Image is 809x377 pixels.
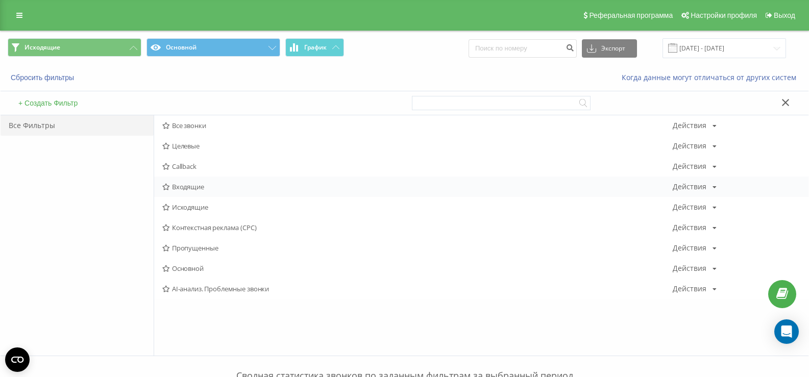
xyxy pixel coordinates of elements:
[774,319,799,344] div: Open Intercom Messenger
[8,38,141,57] button: Исходящие
[1,115,154,136] div: Все Фильтры
[778,98,793,109] button: Закрыть
[469,39,577,58] input: Поиск по номеру
[24,43,60,52] span: Исходящие
[673,142,706,149] div: Действия
[162,204,673,211] span: Исходящие
[162,265,673,272] span: Основной
[673,204,706,211] div: Действия
[673,244,706,252] div: Действия
[673,285,706,292] div: Действия
[691,11,757,19] span: Настройки профиля
[146,38,280,57] button: Основной
[15,98,81,108] button: + Создать Фильтр
[8,73,79,82] button: Сбросить фильтры
[285,38,344,57] button: График
[673,163,706,170] div: Действия
[774,11,795,19] span: Выход
[673,224,706,231] div: Действия
[162,244,673,252] span: Пропущенные
[162,122,673,129] span: Все звонки
[162,224,673,231] span: Контекстная реклама (CPC)
[162,183,673,190] span: Входящие
[162,285,673,292] span: AI-анализ. Проблемные звонки
[162,142,673,149] span: Целевые
[162,163,673,170] span: Callback
[582,39,637,58] button: Экспорт
[673,183,706,190] div: Действия
[589,11,673,19] span: Реферальная программа
[622,72,801,82] a: Когда данные могут отличаться от других систем
[304,44,327,51] span: График
[673,265,706,272] div: Действия
[5,347,30,372] button: Open CMP widget
[673,122,706,129] div: Действия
